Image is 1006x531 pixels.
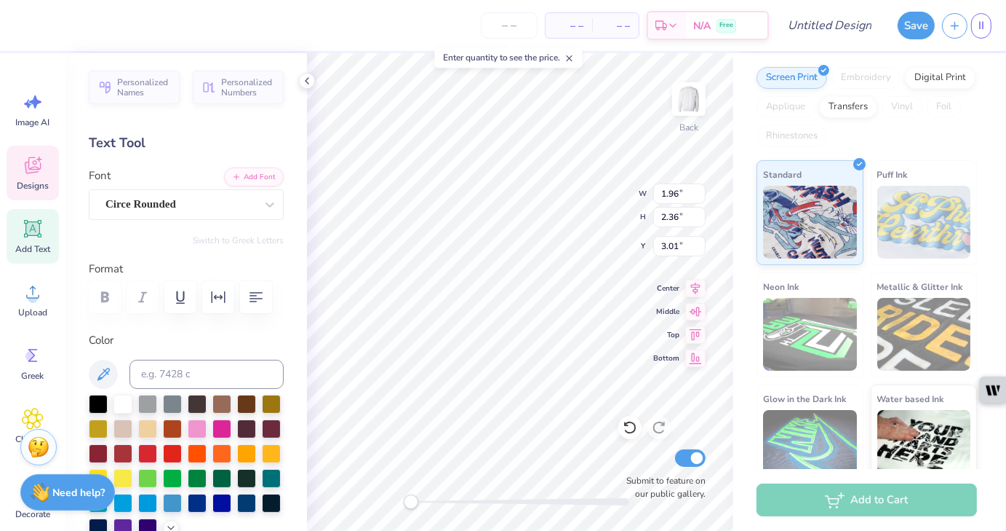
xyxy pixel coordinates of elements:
[757,67,827,89] div: Screen Print
[481,12,538,39] input: – –
[877,279,963,294] span: Metallic & Glitter Ink
[978,17,984,34] span: II
[831,67,901,89] div: Embroidery
[898,12,935,39] button: Save
[618,474,706,500] label: Submit to feature on our public gallery.
[927,96,961,118] div: Foil
[679,121,698,134] div: Back
[117,77,171,98] span: Personalized Names
[905,67,975,89] div: Digital Print
[653,306,679,318] span: Middle
[193,71,284,104] button: Personalized Numbers
[674,84,703,114] img: Back
[763,186,857,259] img: Standard
[763,410,857,483] img: Glow in the Dark Ink
[9,433,57,457] span: Clipart & logos
[404,495,418,509] div: Accessibility label
[763,391,846,406] span: Glow in the Dark Ink
[877,167,908,182] span: Puff Ink
[89,71,180,104] button: Personalized Names
[15,243,50,255] span: Add Text
[763,167,802,182] span: Standard
[22,370,44,382] span: Greek
[719,20,733,31] span: Free
[89,133,284,153] div: Text Tool
[819,96,877,118] div: Transfers
[653,353,679,364] span: Bottom
[971,13,991,39] a: II
[776,11,883,40] input: Untitled Design
[877,298,971,371] img: Metallic & Glitter Ink
[757,125,827,147] div: Rhinestones
[763,298,857,371] img: Neon Ink
[16,117,50,128] span: Image AI
[757,96,815,118] div: Applique
[554,18,583,34] span: – –
[601,18,630,34] span: – –
[193,235,284,246] button: Switch to Greek Letters
[17,180,49,192] span: Designs
[89,332,284,349] label: Color
[15,508,50,520] span: Decorate
[653,283,679,294] span: Center
[877,410,971,483] img: Water based Ink
[877,186,971,259] img: Puff Ink
[224,168,284,186] button: Add Font
[89,261,284,278] label: Format
[129,360,284,389] input: e.g. 7428 c
[877,391,944,406] span: Water based Ink
[882,96,922,118] div: Vinyl
[435,47,583,68] div: Enter quantity to see the price.
[221,77,275,98] span: Personalized Numbers
[18,307,47,318] span: Upload
[653,329,679,341] span: Top
[763,279,799,294] span: Neon Ink
[53,486,105,500] strong: Need help?
[693,18,711,34] span: N/A
[89,168,111,184] label: Font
